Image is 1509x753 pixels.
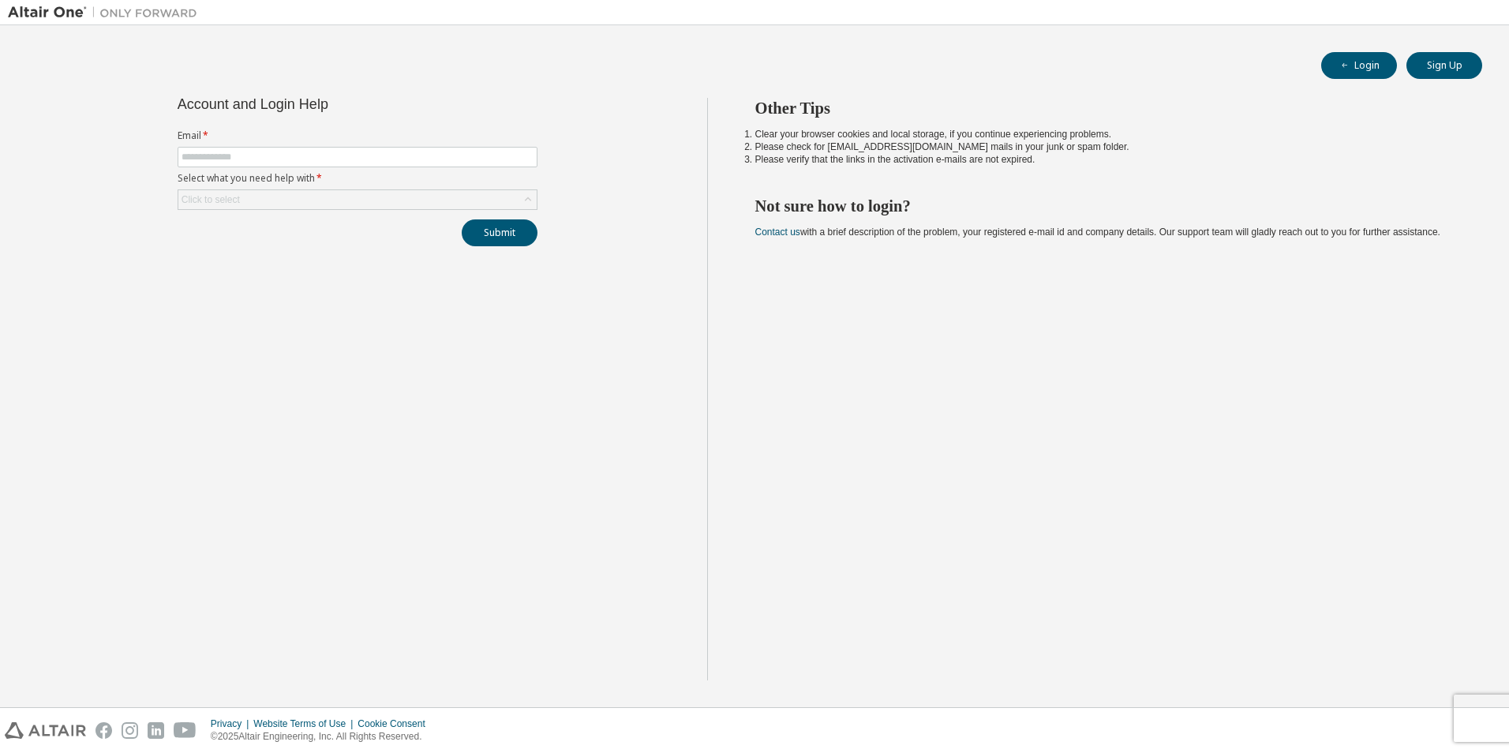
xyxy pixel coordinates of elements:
button: Submit [462,219,537,246]
img: facebook.svg [95,722,112,739]
div: Click to select [182,193,240,206]
a: Contact us [755,227,800,238]
div: Privacy [211,717,253,730]
img: altair_logo.svg [5,722,86,739]
p: © 2025 Altair Engineering, Inc. All Rights Reserved. [211,730,435,744]
button: Sign Up [1406,52,1482,79]
li: Please check for [EMAIL_ADDRESS][DOMAIN_NAME] mails in your junk or spam folder. [755,140,1455,153]
div: Click to select [178,190,537,209]
li: Please verify that the links in the activation e-mails are not expired. [755,153,1455,166]
img: Altair One [8,5,205,21]
img: youtube.svg [174,722,197,739]
div: Cookie Consent [358,717,434,730]
label: Select what you need help with [178,172,537,185]
div: Account and Login Help [178,98,466,111]
h2: Other Tips [755,98,1455,118]
button: Login [1321,52,1397,79]
img: linkedin.svg [148,722,164,739]
span: with a brief description of the problem, your registered e-mail id and company details. Our suppo... [755,227,1440,238]
div: Website Terms of Use [253,717,358,730]
li: Clear your browser cookies and local storage, if you continue experiencing problems. [755,128,1455,140]
img: instagram.svg [122,722,138,739]
h2: Not sure how to login? [755,196,1455,216]
label: Email [178,129,537,142]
